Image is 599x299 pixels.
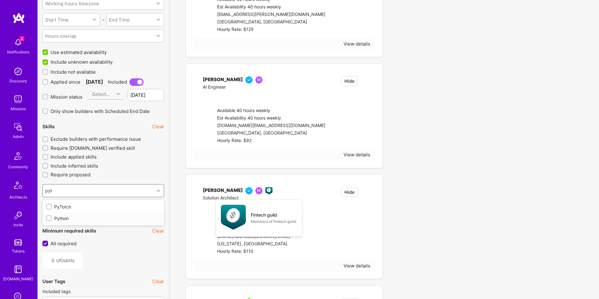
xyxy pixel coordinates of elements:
div: - [100,17,106,23]
span: Mission status [51,94,82,100]
i: icon Chevron [157,2,160,5]
div: [GEOGRAPHIC_DATA], [GEOGRAPHIC_DATA] [217,130,325,137]
i: icon linkedIn [203,92,207,97]
img: teamwork [12,93,24,105]
div: Hourly Rate: $125 [217,26,325,33]
div: [DOMAIN_NAME] [3,276,33,282]
div: Notifications [7,49,29,55]
div: [PERSON_NAME] [203,76,243,84]
img: Fintech guild [221,205,246,230]
span: All required [51,240,76,247]
div: Hourly Rate: $92 [217,137,325,145]
img: Been on Mission [255,76,263,84]
img: Architects [11,179,26,194]
label: Included tags [42,288,71,294]
div: Est Availability 40 hours weekly [217,115,325,122]
div: Community [8,164,28,170]
div: Skills [42,123,55,130]
div: Invite [13,222,23,228]
img: guide book [12,263,24,276]
button: Clear [152,123,164,130]
span: Included [108,79,127,85]
div: Solution Architect [203,194,273,202]
img: Been on Mission [255,187,263,194]
div: Start Time [45,17,69,23]
button: Hide [341,76,358,86]
span: of 0 skills [56,257,78,264]
i: icon Chevron [157,189,160,192]
div: [EMAIL_ADDRESS][PERSON_NAME][DOMAIN_NAME] [217,11,325,18]
i: icon Chevron [93,18,96,21]
div: Admin [13,133,24,140]
img: admin teamwork [12,121,24,133]
div: [PERSON_NAME] [203,187,243,194]
div: [GEOGRAPHIC_DATA], [GEOGRAPHIC_DATA] [217,18,325,26]
div: Python [46,215,160,222]
span: Exclude builders with performance issue [51,136,141,142]
button: Hide [341,187,358,197]
div: AI Engineer [203,84,265,91]
div: View details [343,41,370,47]
i: icon Chevron [117,92,120,96]
div: Hourly Rate: $110 [217,248,294,255]
div: [DOMAIN_NAME][EMAIL_ADDRESS][DOMAIN_NAME] [217,122,325,130]
div: [US_STATE], [GEOGRAPHIC_DATA] [217,240,294,248]
div: Members of Fintech guild. [251,218,297,225]
div: Discovery [9,78,27,84]
button: Clear [152,278,164,285]
div: Est Availability 40 hours weekly [217,3,325,11]
i: icon EmptyStar [366,76,370,81]
div: PyTorch [46,203,160,210]
span: Only show builders with Scheduled End Date [51,108,150,115]
div: User Tags [42,278,65,285]
i: icon EmptyStar [366,187,370,192]
div: End Time [109,17,130,23]
i: icon Chevron [157,34,160,37]
div: View details [343,262,370,269]
div: Hours overlap [45,33,76,39]
img: bell [12,36,24,49]
div: Working hours timezone [45,0,99,7]
i: icon linkedIn [203,203,207,208]
span: Include not available [51,69,96,75]
span: Applied since [51,79,80,85]
img: logo [12,12,25,24]
i: icon Chevron [157,18,160,21]
img: discovery [12,65,24,78]
button: Clear [152,228,164,234]
img: Vetted A.Teamer [245,187,253,194]
div: Available 40 hours weekly [217,107,325,115]
span: 2 [19,36,24,41]
img: Community [11,149,26,164]
input: Latest start date... [128,89,164,101]
img: Vetted A.Teamer [245,76,253,84]
img: Invite [12,209,24,222]
span: Include applied skills [51,154,97,160]
div: Select... [92,91,110,97]
img: tokens [14,239,22,245]
div: View details [343,151,370,158]
div: Tokens [12,248,25,254]
img: Fintech guild [265,187,273,194]
div: Missions [11,105,26,112]
div: Minimum required skills [42,228,96,234]
span: Include inferred skills [51,163,98,169]
span: Require [DOMAIN_NAME] verified skill [51,145,135,151]
span: Require proposed [51,171,90,178]
span: Include unknown availability [51,59,113,65]
div: Fintech guild [251,212,277,218]
span: Use estimated availability [51,49,107,56]
div: Architects [9,194,27,200]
